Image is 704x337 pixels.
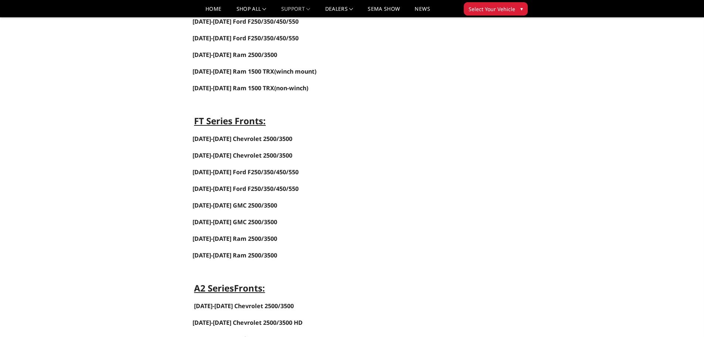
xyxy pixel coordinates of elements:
a: Support [281,6,310,17]
button: Select Your Vehicle [464,2,528,16]
a: [DATE]-[DATE] Ram 2500/3500 [193,235,277,243]
a: [DATE]-[DATE] Ford F250/350/450/550 [193,35,299,42]
span: (winch mount) [274,67,316,75]
strong: Fronts [234,282,262,294]
a: [DATE]-[DATE] Chevrolet 2500/3500 [194,302,294,310]
span: [DATE]-[DATE] Ram 1500 TRX [193,67,274,75]
strong: FT Series Fronts: [194,115,266,127]
span: ▾ [520,5,523,13]
a: [DATE]-[DATE] Chevrolet 2500/3500 [193,151,292,159]
a: [DATE]-[DATE] Ram 2500/3500 [193,51,277,59]
span: [DATE]-[DATE] Chevrolet 2500/3500 HD [193,319,303,327]
a: [DATE]-[DATE] GMC 2500/3500 [193,218,277,226]
a: [DATE]-[DATE] Ram 2500/3500 [193,252,277,259]
a: [DATE]-[DATE] Ford F250/350/450/550 [193,185,299,193]
strong: A2 Series : [194,282,265,294]
a: SEMA Show [368,6,400,17]
a: [DATE]-[DATE] GMC 2500/3500 [193,201,277,209]
a: News [415,6,430,17]
a: shop all [237,6,266,17]
a: [DATE]-[DATE] Ram 1500 TRX [193,68,274,75]
a: Home [205,6,221,17]
span: (non-winch) [193,84,308,92]
span: [DATE]-[DATE] Ram 2500/3500 [193,251,277,259]
a: [DATE]-[DATE] Chevrolet 2500/3500 HD [193,319,303,326]
a: Dealers [325,6,353,17]
span: [DATE]-[DATE] Ford F250/350/450/550 [193,34,299,42]
a: [DATE]-[DATE] Ford F250/350/450/550 [193,17,299,26]
a: [DATE]-[DATE] Ram 1500 TRX [193,84,274,92]
span: Select Your Vehicle [469,5,515,13]
a: [DATE]-[DATE] Ford F250/350/450/550 [193,168,299,176]
a: [DATE]-[DATE] Chevrolet 2500/3500 [193,135,292,143]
